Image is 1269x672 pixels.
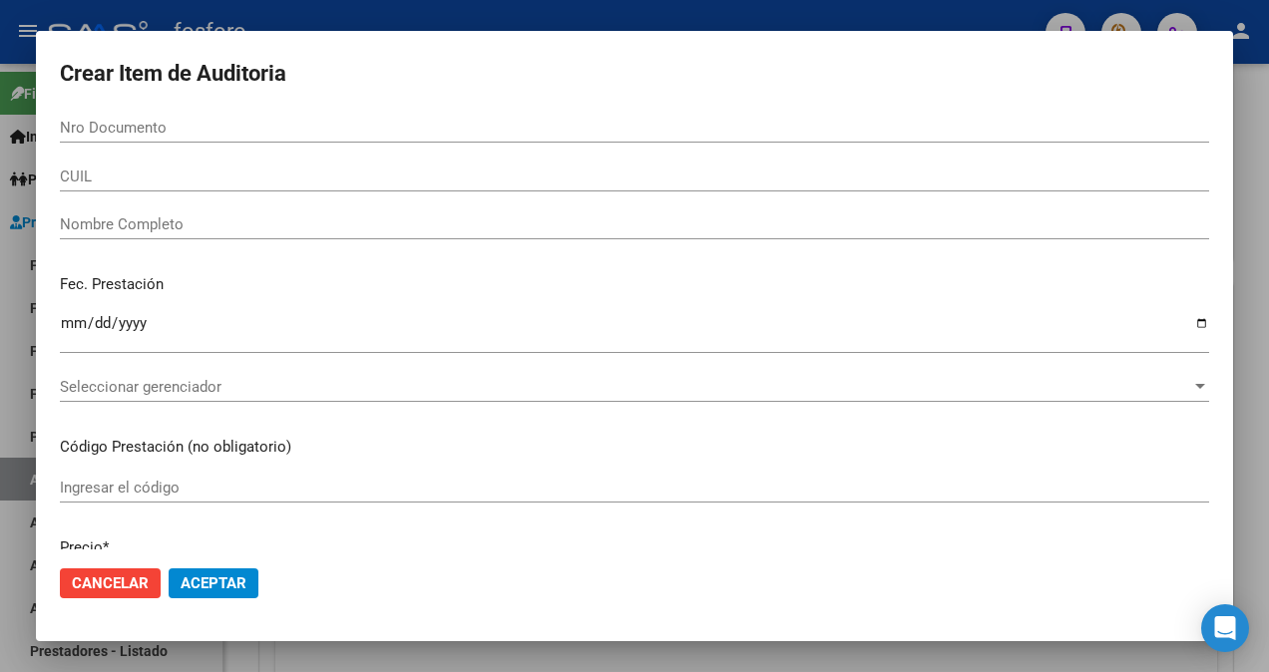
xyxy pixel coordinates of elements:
span: Seleccionar gerenciador [60,378,1191,396]
button: Aceptar [169,568,258,598]
p: Código Prestación (no obligatorio) [60,436,1209,459]
h2: Crear Item de Auditoria [60,55,1209,93]
button: Cancelar [60,568,161,598]
div: Open Intercom Messenger [1201,604,1249,652]
p: Fec. Prestación [60,273,1209,296]
span: Aceptar [181,574,246,592]
p: Precio [60,536,1209,559]
span: Cancelar [72,574,149,592]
